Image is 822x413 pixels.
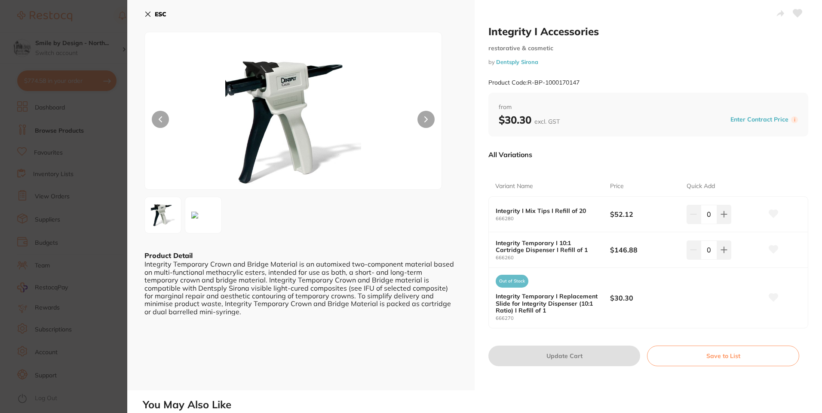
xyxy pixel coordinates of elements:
[687,182,715,191] p: Quick Add
[188,208,202,222] img: c2l6ZWQuanBn
[496,275,528,288] span: Out of Stock
[610,245,679,255] b: $146.88
[496,293,599,313] b: Integrity Temporary I Replacement Slide for Integrity Dispenser (10:1 Ratio) I Refill of 1
[144,7,166,21] button: ESC
[534,118,560,125] span: excl. GST
[496,316,610,321] small: 666270
[488,79,580,86] small: Product Code: R-BP-1000170147
[495,182,533,191] p: Variant Name
[144,260,457,316] div: Integrity Temporary Crown and Bridge Material is an automixed two-component material based on mul...
[143,399,819,411] h2: You May Also Like
[488,25,808,38] h2: Integrity I Accessories
[496,255,610,261] small: 666260
[610,182,624,191] p: Price
[610,210,679,219] b: $52.12
[147,200,178,231] img: Zw
[496,240,599,253] b: Integrity Temporary I 10:1 Cartridge Dispenser I Refill of 1
[496,58,538,65] a: Dentsply Sirona
[499,113,560,126] b: $30.30
[488,45,808,52] small: restorative & cosmetic
[488,59,808,65] small: by
[647,346,799,366] button: Save to List
[204,54,382,189] img: Zw
[610,293,679,303] b: $30.30
[496,216,610,222] small: 666280
[728,115,791,124] button: Enter Contract Price
[791,116,798,123] label: i
[496,207,599,214] b: Integrity I Mix Tips I Refill of 20
[488,346,640,366] button: Update Cart
[488,150,532,159] p: All Variations
[499,103,798,112] span: from
[144,251,193,260] b: Product Detail
[155,10,166,18] b: ESC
